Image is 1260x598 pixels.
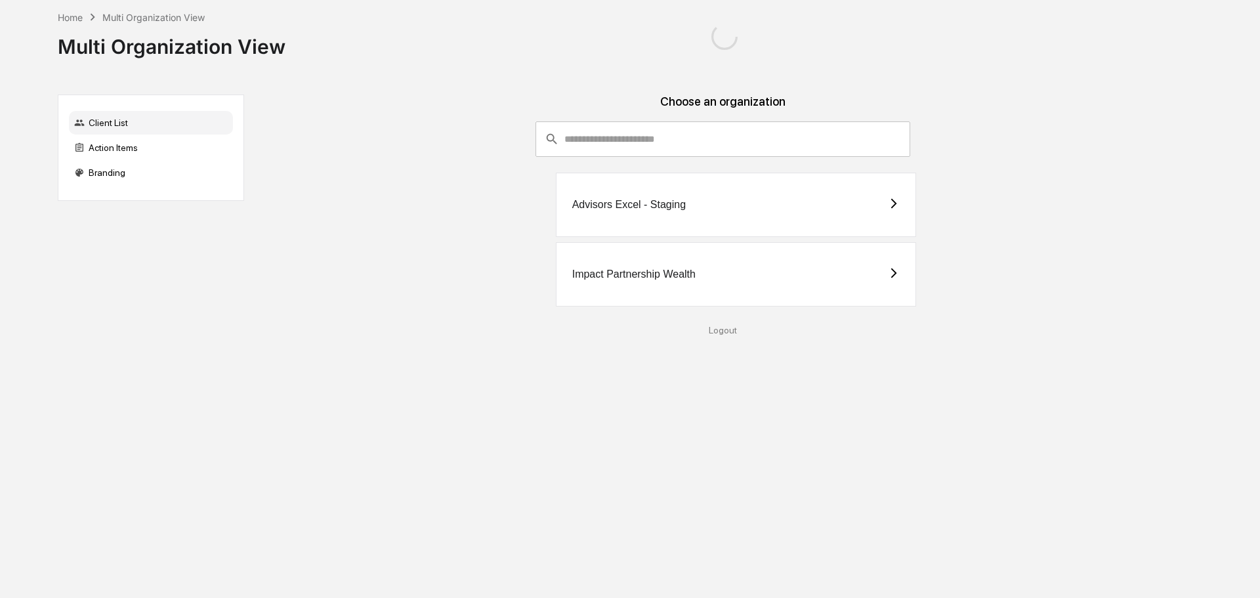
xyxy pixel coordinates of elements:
[572,199,686,211] div: Advisors Excel - Staging
[58,12,83,23] div: Home
[69,136,233,160] div: Action Items
[102,12,205,23] div: Multi Organization View
[255,95,1192,121] div: Choose an organization
[535,121,910,157] div: consultant-dashboard__filter-organizations-search-bar
[69,161,233,184] div: Branding
[255,325,1192,335] div: Logout
[572,268,696,280] div: Impact Partnership Wealth
[58,24,285,58] div: Multi Organization View
[69,111,233,135] div: Client List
